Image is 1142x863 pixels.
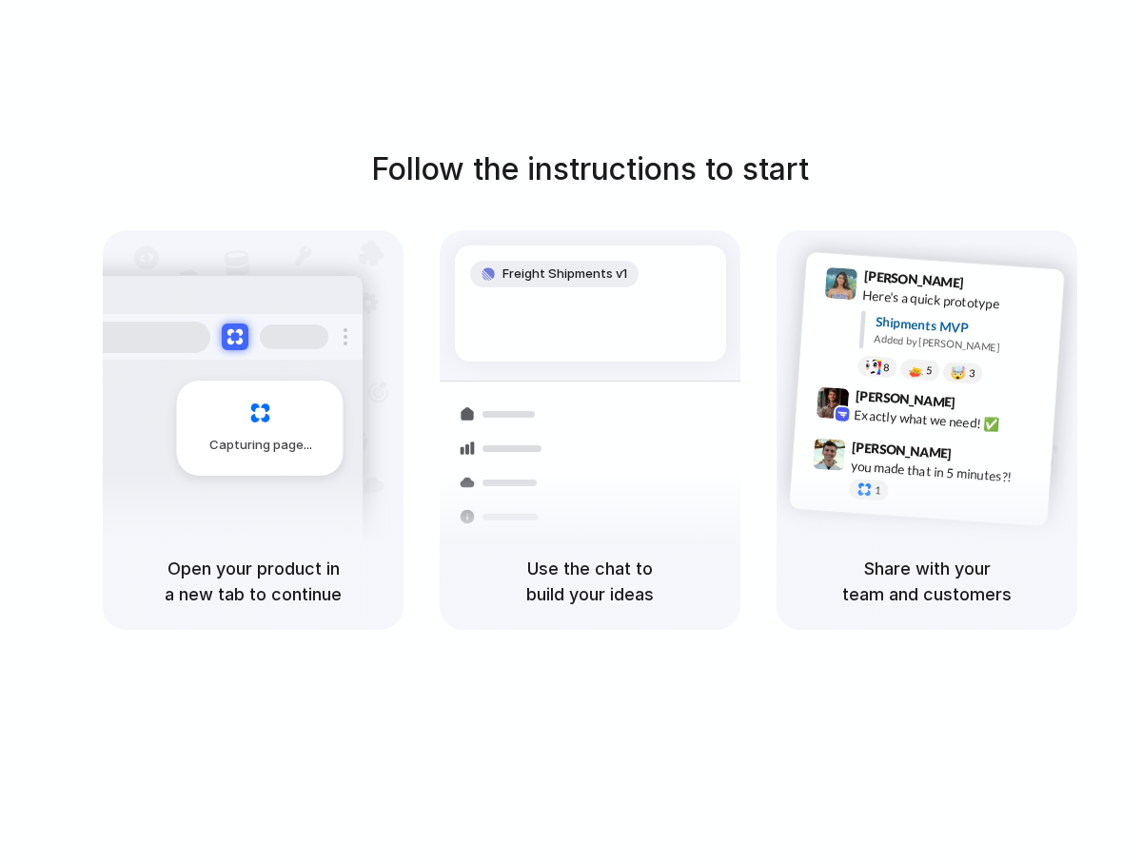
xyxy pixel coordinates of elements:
span: 9:41 AM [970,275,1009,298]
span: [PERSON_NAME] [863,265,964,293]
h1: Follow the instructions to start [371,147,809,192]
h5: Use the chat to build your ideas [463,556,718,607]
span: [PERSON_NAME] [852,437,953,464]
span: 3 [969,368,975,379]
span: 5 [926,365,933,376]
h5: Open your product in a new tab to continue [126,556,381,607]
div: Shipments MVP [875,312,1051,343]
span: Capturing page [209,436,315,455]
span: 9:42 AM [961,394,1000,417]
span: [PERSON_NAME] [855,385,955,413]
div: Exactly what we need! ✅ [854,405,1044,438]
span: 8 [883,363,890,373]
div: you made that in 5 minutes?! [850,456,1040,488]
span: Freight Shipments v1 [502,265,627,284]
div: Added by [PERSON_NAME] [874,331,1049,359]
span: 1 [875,485,881,496]
h5: Share with your team and customers [799,556,1054,607]
div: 🤯 [951,365,967,380]
span: 9:47 AM [957,445,996,468]
div: Here's a quick prototype [862,285,1053,318]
